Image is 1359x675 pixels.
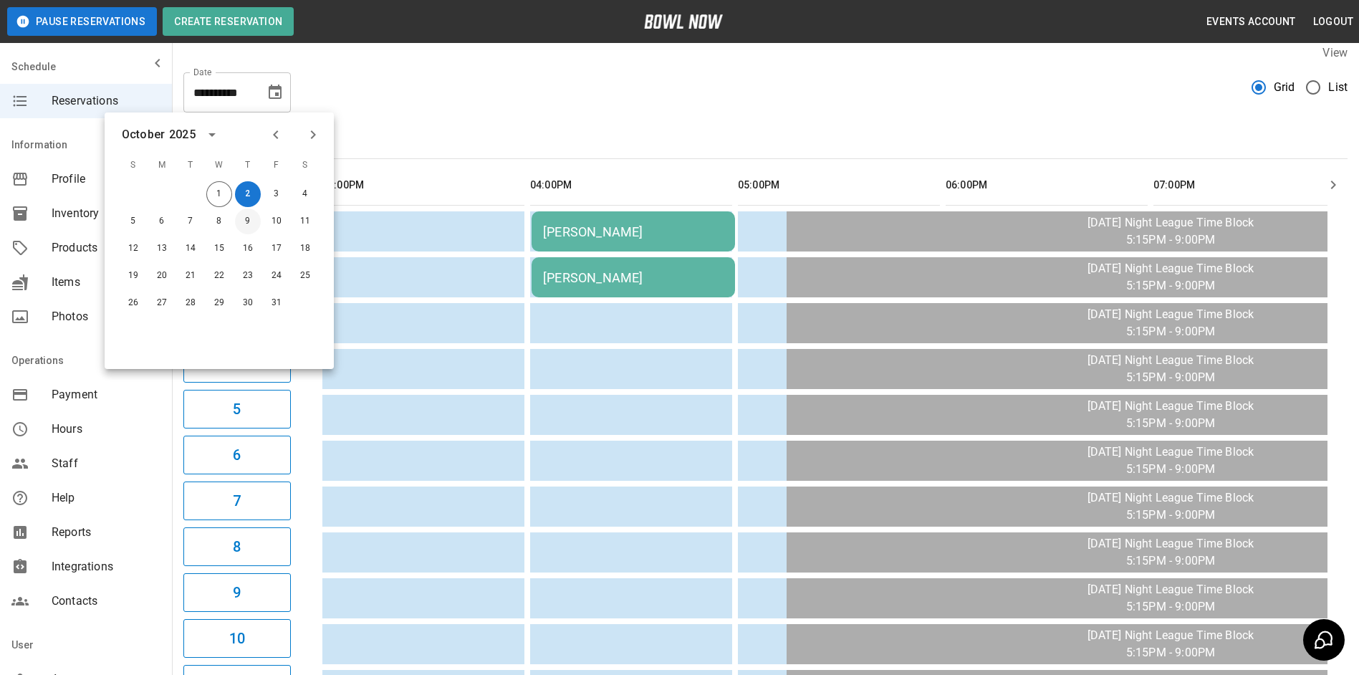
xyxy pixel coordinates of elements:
[183,619,291,658] button: 10
[183,527,291,566] button: 8
[149,290,175,316] button: Oct 27, 2025
[7,7,157,36] button: Pause Reservations
[292,236,318,262] button: Oct 18, 2025
[178,236,203,262] button: Oct 14, 2025
[206,290,232,316] button: Oct 29, 2025
[206,151,232,180] span: W
[120,209,146,234] button: Oct 5, 2025
[52,558,160,575] span: Integrations
[52,421,160,438] span: Hours
[235,263,261,289] button: Oct 23, 2025
[52,455,160,472] span: Staff
[543,270,724,285] div: [PERSON_NAME]
[206,236,232,262] button: Oct 15, 2025
[52,524,160,541] span: Reports
[264,209,289,234] button: Oct 10, 2025
[235,290,261,316] button: Oct 30, 2025
[1322,46,1348,59] label: View
[233,581,241,604] h6: 9
[163,7,294,36] button: Create Reservation
[301,123,325,147] button: Next month
[120,290,146,316] button: Oct 26, 2025
[200,123,224,147] button: calendar view is open, switch to year view
[543,224,724,239] div: [PERSON_NAME]
[264,123,288,147] button: Previous month
[149,236,175,262] button: Oct 13, 2025
[264,236,289,262] button: Oct 17, 2025
[264,181,289,207] button: Oct 3, 2025
[261,78,289,107] button: Choose date, selected date is Oct 2, 2025
[738,165,940,206] th: 05:00PM
[122,126,165,143] div: October
[235,236,261,262] button: Oct 16, 2025
[52,274,160,291] span: Items
[206,263,232,289] button: Oct 22, 2025
[183,436,291,474] button: 6
[264,151,289,180] span: F
[229,627,245,650] h6: 10
[1274,79,1295,96] span: Grid
[235,209,261,234] button: Oct 9, 2025
[183,124,1348,158] div: inventory tabs
[52,308,160,325] span: Photos
[52,386,160,403] span: Payment
[235,181,261,207] button: Oct 2, 2025
[206,181,232,207] button: Oct 1, 2025
[169,126,196,143] div: 2025
[264,290,289,316] button: Oct 31, 2025
[1307,9,1359,35] button: Logout
[946,165,1148,206] th: 06:00PM
[206,209,232,234] button: Oct 8, 2025
[178,151,203,180] span: T
[52,205,160,222] span: Inventory
[178,263,203,289] button: Oct 21, 2025
[120,236,146,262] button: Oct 12, 2025
[644,14,723,29] img: logo
[52,593,160,610] span: Contacts
[233,444,241,466] h6: 6
[183,573,291,612] button: 9
[149,263,175,289] button: Oct 20, 2025
[178,209,203,234] button: Oct 7, 2025
[292,181,318,207] button: Oct 4, 2025
[235,151,261,180] span: T
[264,263,289,289] button: Oct 24, 2025
[183,482,291,520] button: 7
[292,263,318,289] button: Oct 25, 2025
[233,398,241,421] h6: 5
[322,165,524,206] th: 03:00PM
[120,263,146,289] button: Oct 19, 2025
[149,209,175,234] button: Oct 6, 2025
[52,171,160,188] span: Profile
[1328,79,1348,96] span: List
[52,92,160,110] span: Reservations
[233,489,241,512] h6: 7
[183,390,291,429] button: 5
[530,165,732,206] th: 04:00PM
[149,151,175,180] span: M
[178,290,203,316] button: Oct 28, 2025
[52,489,160,507] span: Help
[1201,9,1302,35] button: Events Account
[292,151,318,180] span: S
[233,535,241,558] h6: 8
[52,239,160,257] span: Products
[292,209,318,234] button: Oct 11, 2025
[120,151,146,180] span: S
